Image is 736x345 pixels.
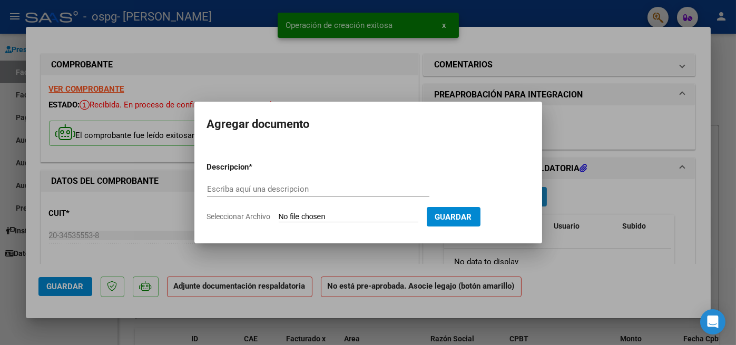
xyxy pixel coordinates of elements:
p: Descripcion [207,161,304,173]
span: Guardar [435,212,472,222]
button: Guardar [427,207,480,226]
span: Seleccionar Archivo [207,212,271,221]
h2: Agregar documento [207,114,529,134]
div: Open Intercom Messenger [700,309,725,334]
